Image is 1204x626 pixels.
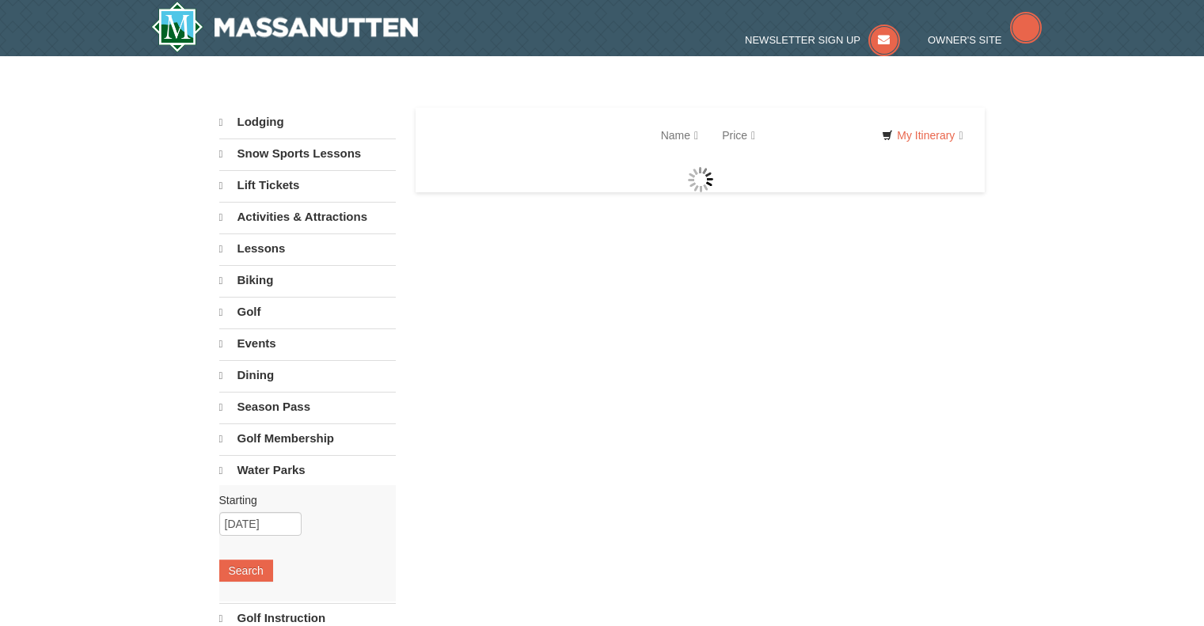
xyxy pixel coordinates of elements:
img: Massanutten Resort Logo [151,2,419,52]
a: Dining [219,360,396,390]
a: Owner's Site [928,34,1042,46]
a: Activities & Attractions [219,202,396,232]
a: Lodging [219,108,396,137]
span: Newsletter Sign Up [745,34,860,46]
a: Water Parks [219,455,396,485]
span: Owner's Site [928,34,1002,46]
img: wait gif [688,167,713,192]
a: Golf Membership [219,423,396,453]
button: Search [219,560,273,582]
a: Price [710,120,767,151]
a: My Itinerary [872,123,973,147]
a: Lift Tickets [219,170,396,200]
a: Massanutten Resort [151,2,419,52]
a: Newsletter Sign Up [745,34,900,46]
a: Snow Sports Lessons [219,138,396,169]
label: Starting [219,492,384,508]
a: Events [219,328,396,359]
a: Season Pass [219,392,396,422]
a: Lessons [219,233,396,264]
a: Biking [219,265,396,295]
a: Golf [219,297,396,327]
a: Name [649,120,710,151]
